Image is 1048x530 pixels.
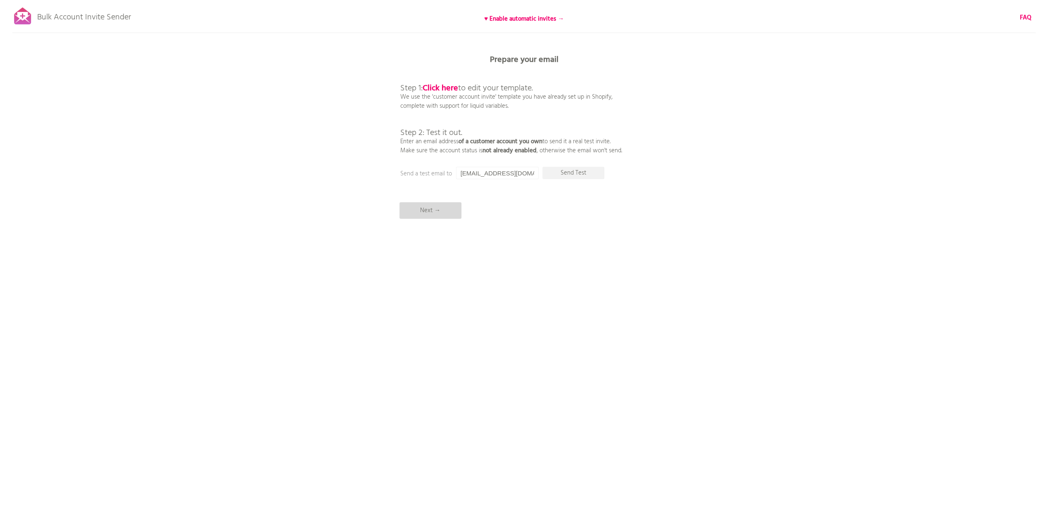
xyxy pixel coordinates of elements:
p: Bulk Account Invite Sender [37,5,131,26]
p: Next → [399,202,461,219]
span: Step 1: to edit your template. [400,82,533,95]
b: not already enabled [482,146,537,156]
a: Click here [423,82,458,95]
span: Step 2: Test it out. [400,126,462,140]
b: FAQ [1020,13,1031,23]
b: ♥ Enable automatic invites → [484,14,564,24]
p: Send a test email to [400,169,566,178]
p: Send Test [542,167,604,179]
a: FAQ [1020,13,1031,22]
p: We use the 'customer account invite' template you have already set up in Shopify, complete with s... [400,66,622,155]
b: Prepare your email [490,53,558,66]
b: of a customer account you own [459,137,542,147]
